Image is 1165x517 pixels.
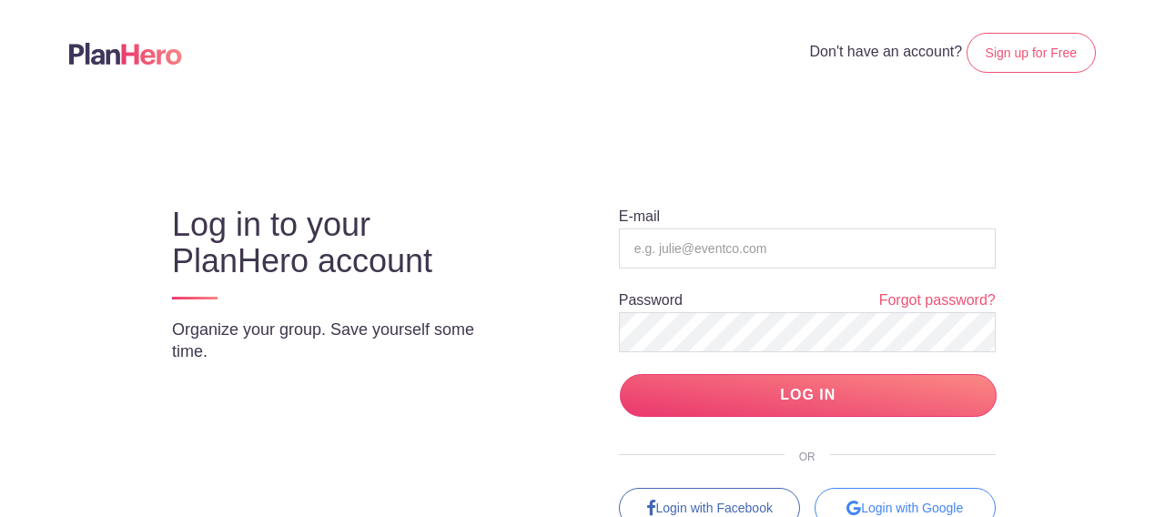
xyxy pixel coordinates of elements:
h3: Log in to your PlanHero account [172,207,514,279]
p: Organize your group. Save yourself some time. [172,319,514,362]
a: Forgot password? [879,290,996,311]
img: Logo main planhero [69,43,182,65]
input: e.g. julie@eventco.com [619,228,996,269]
label: E-mail [619,209,660,224]
a: Sign up for Free [967,33,1096,73]
label: Password [619,293,683,308]
span: Don't have an account? [810,44,963,59]
span: OR [785,451,830,463]
input: LOG IN [620,374,997,417]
